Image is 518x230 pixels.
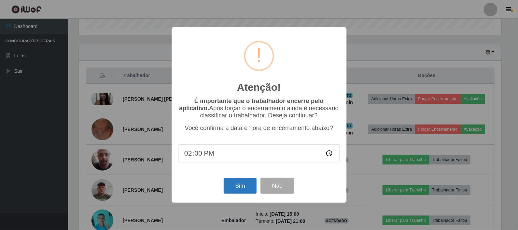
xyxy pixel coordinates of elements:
p: Você confirma a data e hora de encerramento abaixo? [179,125,340,132]
p: Após forçar o encerramento ainda é necessário classificar o trabalhador. Deseja continuar? [179,98,340,119]
button: Sim [224,178,257,194]
button: Não [261,178,294,194]
h2: Atenção! [237,81,281,94]
b: É importante que o trabalhador encerre pelo aplicativo. [179,98,324,112]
